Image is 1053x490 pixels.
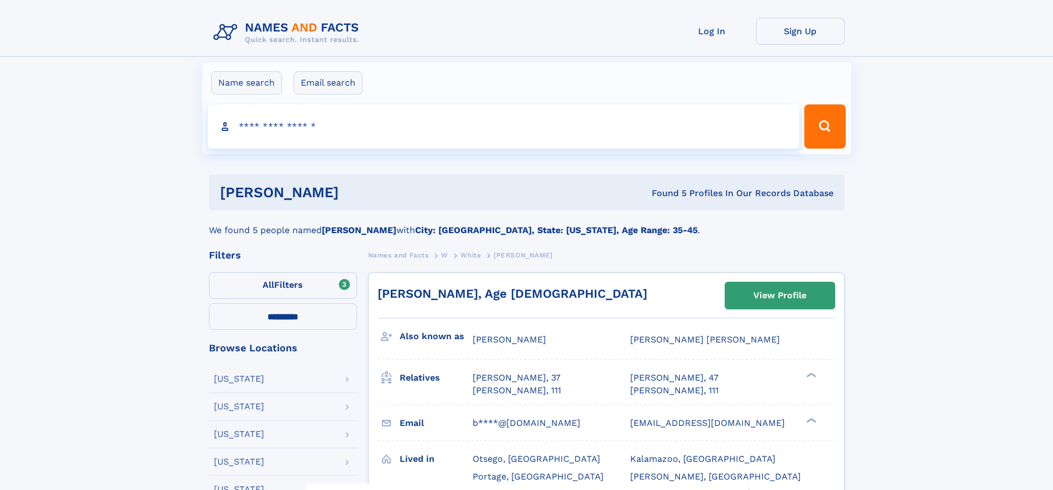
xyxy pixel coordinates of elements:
a: [PERSON_NAME], Age [DEMOGRAPHIC_DATA] [378,287,647,301]
span: All [263,280,274,290]
span: White [460,251,481,259]
a: [PERSON_NAME], 37 [473,372,560,384]
a: Names and Facts [368,248,429,262]
h1: [PERSON_NAME] [220,186,495,199]
a: [PERSON_NAME], 47 [630,372,719,384]
div: [US_STATE] [214,375,264,383]
label: Name search [211,71,282,94]
span: [EMAIL_ADDRESS][DOMAIN_NAME] [630,418,785,428]
b: City: [GEOGRAPHIC_DATA], State: [US_STATE], Age Range: 35-45 [415,225,698,235]
div: Filters [209,250,357,260]
label: Email search [294,71,363,94]
h3: Also known as [400,327,473,346]
span: Portage, [GEOGRAPHIC_DATA] [473,471,604,482]
div: Found 5 Profiles In Our Records Database [495,187,834,199]
label: Filters [209,272,357,299]
a: [PERSON_NAME], 111 [473,384,561,397]
div: Browse Locations [209,343,357,353]
div: View Profile [753,283,806,308]
a: View Profile [725,282,835,309]
h3: Email [400,414,473,433]
div: [US_STATE] [214,430,264,439]
img: Logo Names and Facts [209,18,368,48]
div: ❯ [804,372,817,379]
b: [PERSON_NAME] [322,225,396,235]
button: Search Button [804,104,845,149]
a: Log In [668,18,756,45]
span: W [441,251,448,259]
span: Otsego, [GEOGRAPHIC_DATA] [473,454,600,464]
span: [PERSON_NAME], [GEOGRAPHIC_DATA] [630,471,801,482]
a: [PERSON_NAME], 111 [630,384,719,397]
div: ❯ [804,417,817,424]
span: Kalamazoo, [GEOGRAPHIC_DATA] [630,454,776,464]
a: Sign Up [756,18,845,45]
h3: Lived in [400,450,473,468]
div: [US_STATE] [214,402,264,411]
div: We found 5 people named with . [209,210,845,237]
div: [US_STATE] [214,457,264,466]
a: White [460,248,481,262]
input: search input [208,104,800,149]
span: [PERSON_NAME] [494,251,553,259]
h3: Relatives [400,368,473,387]
span: [PERSON_NAME] [PERSON_NAME] [630,334,780,345]
a: W [441,248,448,262]
span: [PERSON_NAME] [473,334,546,345]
